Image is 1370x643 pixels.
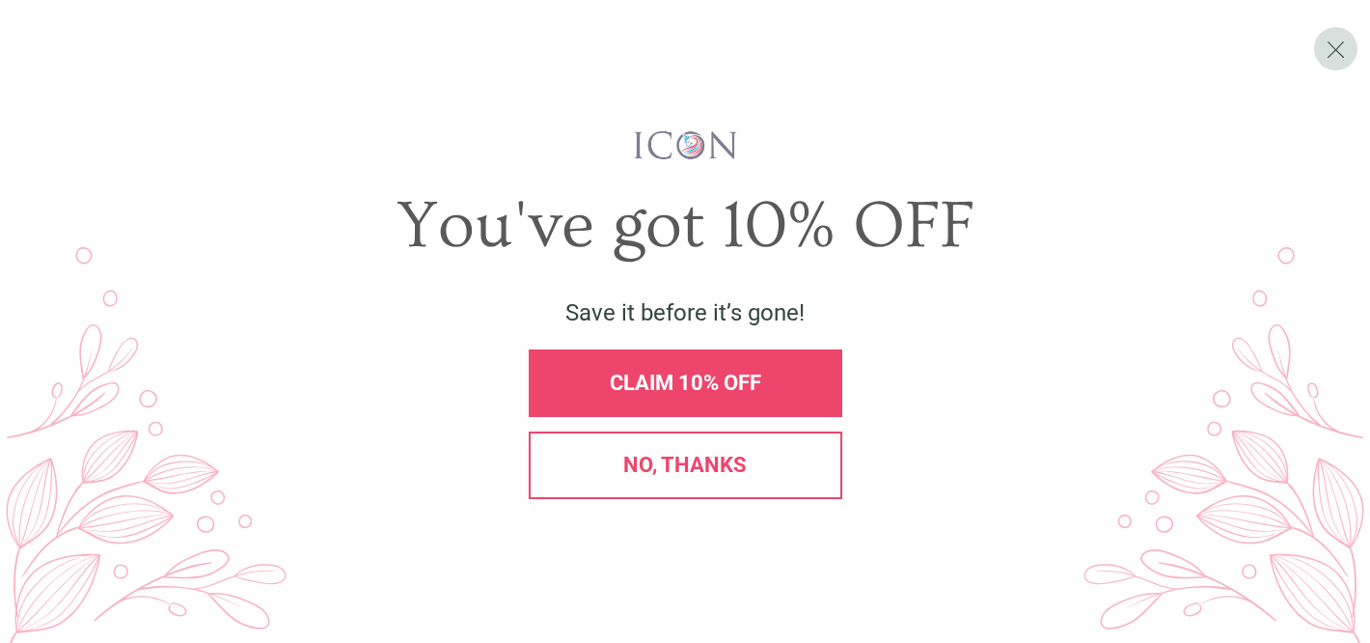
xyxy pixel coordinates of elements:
span: CLAIM 10% OFF [610,371,761,395]
span: No, thanks [623,453,747,477]
span: You've got 10% OFF [397,188,974,264]
span: X [1326,35,1346,64]
span: Save it before it’s gone! [565,299,805,326]
img: iconwallstickersl_1754656298800.png [631,129,740,162]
